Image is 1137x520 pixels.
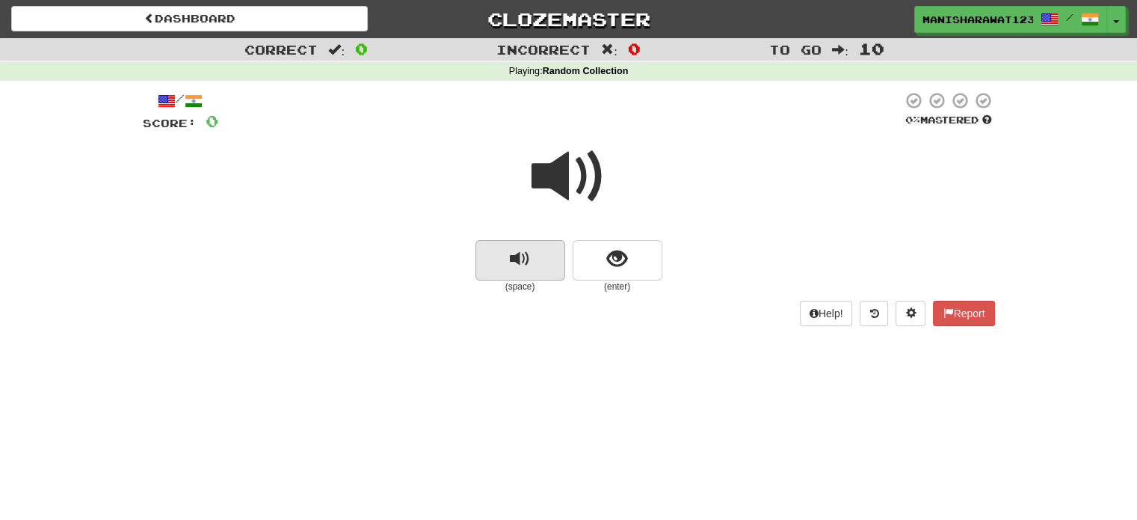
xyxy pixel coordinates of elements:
[601,43,617,56] span: :
[355,40,368,58] span: 0
[206,111,218,130] span: 0
[769,42,822,57] span: To go
[860,301,888,326] button: Round history (alt+y)
[143,117,197,129] span: Score:
[475,281,565,293] small: (space)
[496,42,591,57] span: Incorrect
[11,6,368,31] a: Dashboard
[328,43,345,56] span: :
[475,240,565,281] button: replay audio
[573,281,662,293] small: (enter)
[628,40,641,58] span: 0
[914,6,1107,33] a: manisharawat123 /
[905,114,920,126] span: 0 %
[390,6,747,32] a: Clozemaster
[902,114,995,127] div: Mastered
[543,66,629,76] strong: Random Collection
[922,13,1033,26] span: manisharawat123
[143,91,218,110] div: /
[244,42,318,57] span: Correct
[933,301,994,326] button: Report
[1066,12,1073,22] span: /
[832,43,848,56] span: :
[859,40,884,58] span: 10
[573,240,662,281] button: show sentence
[800,301,853,326] button: Help!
